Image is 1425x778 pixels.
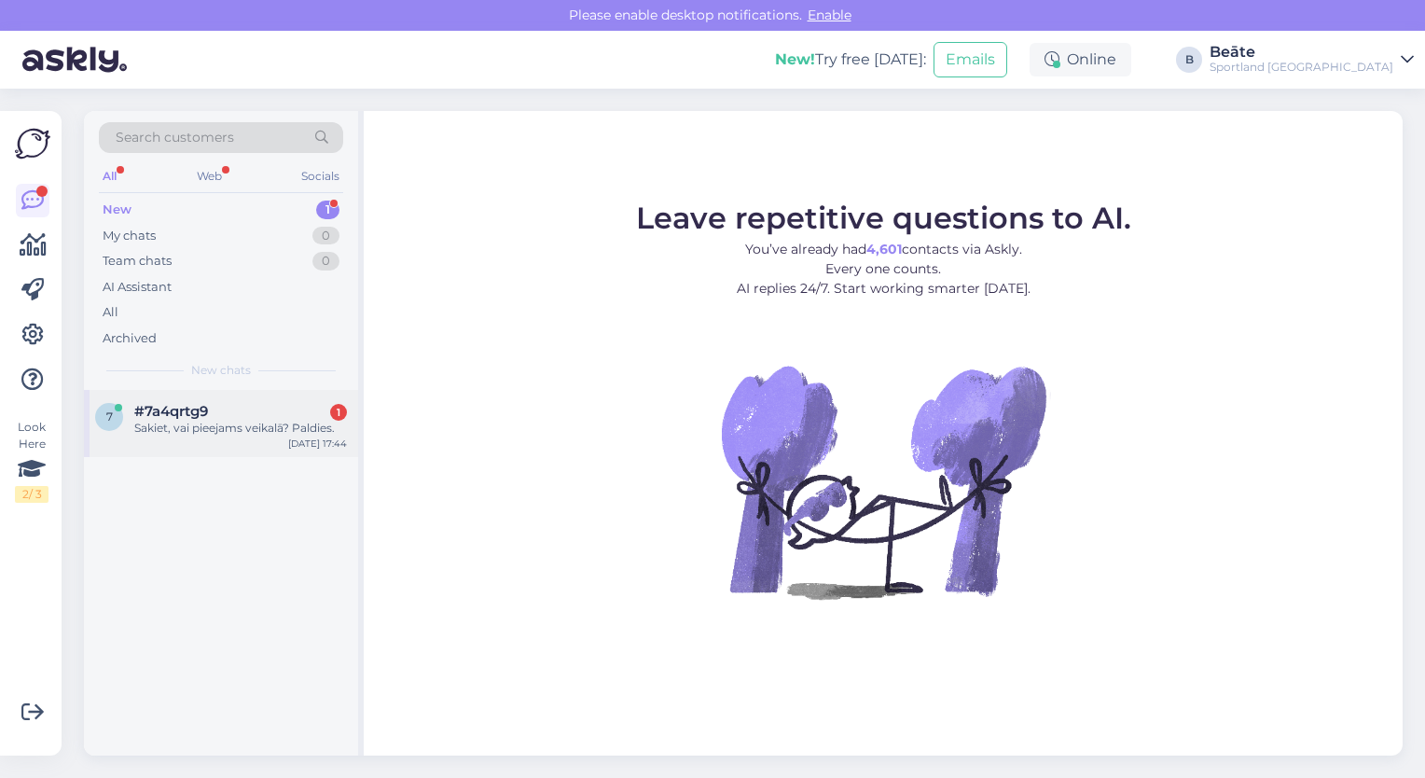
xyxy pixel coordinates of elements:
[103,303,118,322] div: All
[1030,43,1131,76] div: Online
[636,200,1131,236] span: Leave repetitive questions to AI.
[1210,60,1393,75] div: Sportland [GEOGRAPHIC_DATA]
[103,252,172,271] div: Team chats
[106,410,113,424] span: 7
[715,313,1051,649] img: No Chat active
[934,42,1007,77] button: Emails
[775,50,815,68] b: New!
[312,252,339,271] div: 0
[103,227,156,245] div: My chats
[193,164,226,188] div: Web
[312,227,339,245] div: 0
[134,403,208,420] span: #7a4qrtg9
[802,7,857,23] span: Enable
[1176,47,1202,73] div: B
[1210,45,1393,60] div: Beāte
[134,420,347,437] div: Sakiet, vai pieejams veikalā? Paldies.
[775,49,926,71] div: Try free [DATE]:
[99,164,120,188] div: All
[636,240,1131,299] p: You’ve already had contacts via Askly. Every one counts. AI replies 24/7. Start working smarter [...
[103,278,172,297] div: AI Assistant
[330,404,347,421] div: 1
[288,437,347,451] div: [DATE] 17:44
[1210,45,1414,75] a: BeāteSportland [GEOGRAPHIC_DATA]
[103,329,157,348] div: Archived
[316,201,339,219] div: 1
[15,126,50,161] img: Askly Logo
[191,362,251,379] span: New chats
[103,201,131,219] div: New
[866,241,902,257] b: 4,601
[15,486,48,503] div: 2 / 3
[297,164,343,188] div: Socials
[116,128,234,147] span: Search customers
[15,419,48,503] div: Look Here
